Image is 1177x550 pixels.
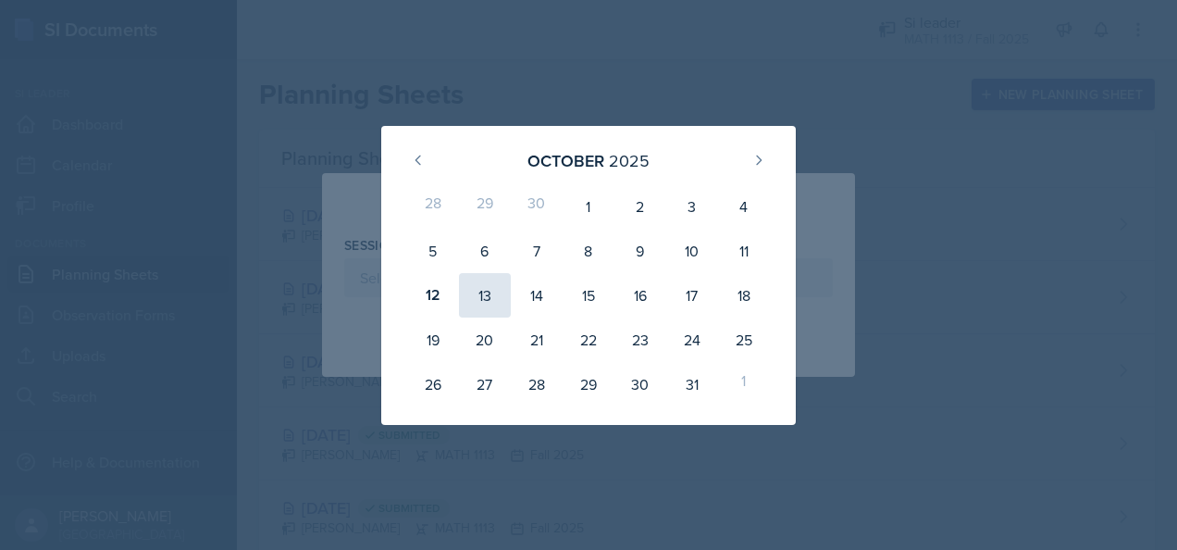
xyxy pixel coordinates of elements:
[511,318,563,362] div: 21
[459,184,511,229] div: 29
[527,148,604,173] div: October
[718,229,770,273] div: 11
[407,362,459,406] div: 26
[563,273,614,318] div: 15
[511,362,563,406] div: 28
[459,273,511,318] div: 13
[407,184,459,229] div: 28
[511,273,563,318] div: 14
[614,273,666,318] div: 16
[614,229,666,273] div: 9
[563,184,614,229] div: 1
[407,318,459,362] div: 19
[459,229,511,273] div: 6
[459,362,511,406] div: 27
[718,318,770,362] div: 25
[718,362,770,406] div: 1
[614,318,666,362] div: 23
[511,229,563,273] div: 7
[666,184,718,229] div: 3
[459,318,511,362] div: 20
[666,318,718,362] div: 24
[407,273,459,318] div: 12
[666,229,718,273] div: 10
[718,273,770,318] div: 18
[563,318,614,362] div: 22
[666,362,718,406] div: 31
[718,184,770,229] div: 4
[614,184,666,229] div: 2
[563,362,614,406] div: 29
[614,362,666,406] div: 30
[407,229,459,273] div: 5
[511,184,563,229] div: 30
[666,273,718,318] div: 17
[563,229,614,273] div: 8
[609,148,650,173] div: 2025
